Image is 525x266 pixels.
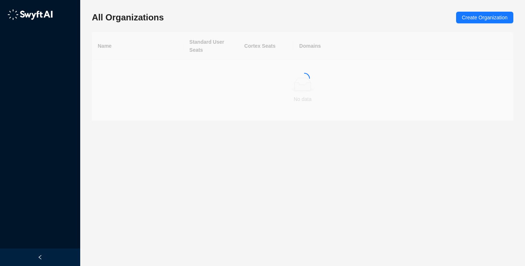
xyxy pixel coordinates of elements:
[456,12,513,23] button: Create Organization
[462,13,507,21] span: Create Organization
[92,12,164,23] h3: All Organizations
[7,9,53,20] img: logo-05li4sbe.png
[38,255,43,260] span: left
[299,73,310,84] span: loading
